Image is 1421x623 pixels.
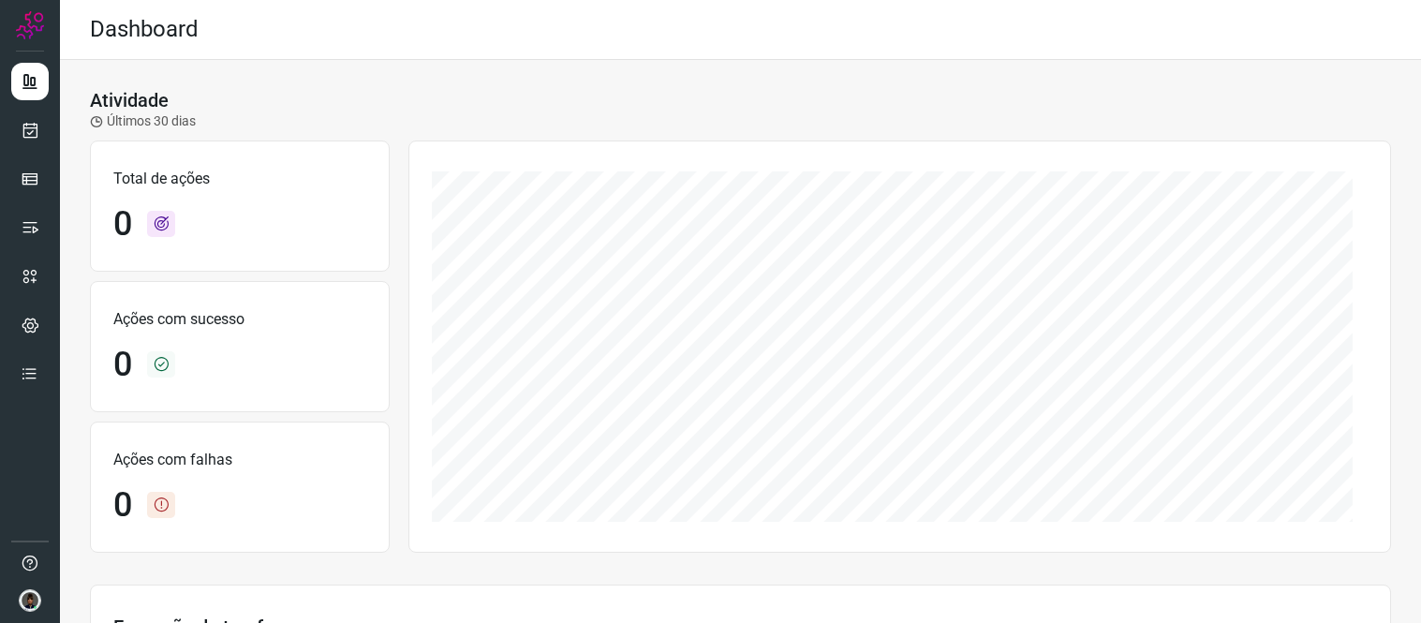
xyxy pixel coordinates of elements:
h1: 0 [113,485,132,526]
p: Ações com falhas [113,449,366,471]
h1: 0 [113,345,132,385]
img: Logo [16,11,44,39]
h3: Atividade [90,89,169,111]
p: Total de ações [113,168,366,190]
img: d44150f10045ac5288e451a80f22ca79.png [19,589,41,612]
p: Últimos 30 dias [90,111,196,131]
p: Ações com sucesso [113,308,366,331]
h2: Dashboard [90,16,199,43]
h1: 0 [113,204,132,245]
